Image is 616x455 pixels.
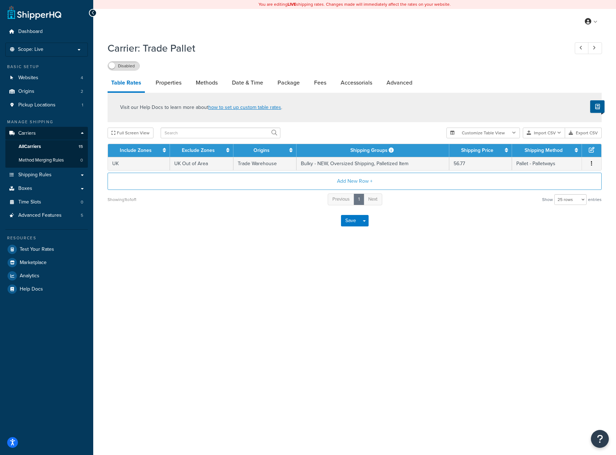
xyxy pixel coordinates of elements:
[5,119,88,125] div: Manage Shipping
[588,195,602,205] span: entries
[368,196,378,202] span: Next
[364,193,382,205] a: Next
[5,25,88,38] a: Dashboard
[341,215,360,226] button: Save
[590,100,605,113] button: Show Help Docs
[170,157,233,170] td: UK Out of Area
[18,75,38,81] span: Websites
[108,195,136,205] div: Showing 1 to 1 of 1
[523,128,565,138] button: Import CSV
[18,102,56,108] span: Pickup Locations
[5,196,88,209] a: Time Slots0
[182,147,215,154] a: Exclude Zones
[5,85,88,98] a: Origins2
[19,144,41,150] span: All Carriers
[18,186,32,192] span: Boxes
[81,88,83,95] span: 2
[20,273,39,279] span: Analytics
[120,147,152,154] a: Include Zones
[5,71,88,85] li: Websites
[297,157,449,170] td: Bulky - NEW, Oversized Shipping, Palletized Item
[108,173,602,190] button: Add New Row +
[354,193,364,205] a: 1
[332,196,350,202] span: Previous
[20,260,47,266] span: Marketplace
[161,128,280,138] input: Search
[5,243,88,256] a: Test Your Rates
[81,199,83,205] span: 0
[18,29,43,35] span: Dashboard
[20,286,43,292] span: Help Docs
[274,74,303,91] a: Package
[108,41,561,55] h1: Carrier: Trade Pallet
[82,102,83,108] span: 1
[5,283,88,296] a: Help Docs
[297,144,449,157] th: Shipping Groups
[253,147,270,154] a: Origins
[18,212,62,219] span: Advanced Features
[565,128,602,138] button: Export CSV
[20,246,54,253] span: Test Your Rates
[5,182,88,195] a: Boxes
[108,157,170,170] td: UK
[5,99,88,112] li: Pickup Locations
[228,74,267,91] a: Date & Time
[79,144,83,150] span: 15
[5,168,88,182] a: Shipping Rules
[5,85,88,98] li: Origins
[5,71,88,85] a: Websites4
[18,130,36,136] span: Carriers
[449,157,512,170] td: 56.77
[19,157,64,163] span: Method Merging Rules
[108,62,139,70] label: Disabled
[328,193,354,205] a: Previous
[18,47,43,53] span: Scope: Live
[5,196,88,209] li: Time Slots
[542,195,553,205] span: Show
[18,88,34,95] span: Origins
[5,269,88,282] a: Analytics
[5,99,88,112] a: Pickup Locations1
[461,147,493,154] a: Shipping Price
[512,157,582,170] td: Pallet - Palletways
[5,127,88,168] li: Carriers
[81,212,83,219] span: 5
[18,199,41,205] span: Time Slots
[108,128,153,138] button: Full Screen View
[311,74,330,91] a: Fees
[288,1,296,8] b: LIVE
[5,235,88,241] div: Resources
[446,128,520,138] button: Customize Table View
[525,147,563,154] a: Shipping Method
[5,140,88,153] a: AllCarriers15
[5,209,88,222] a: Advanced Features5
[383,74,416,91] a: Advanced
[192,74,221,91] a: Methods
[5,154,88,167] a: Method Merging Rules0
[337,74,376,91] a: Accessorials
[120,104,282,111] p: Visit our Help Docs to learn more about .
[208,104,281,111] a: how to set up custom table rates
[108,74,145,93] a: Table Rates
[5,64,88,70] div: Basic Setup
[5,209,88,222] li: Advanced Features
[575,42,589,54] a: Previous Record
[5,127,88,140] a: Carriers
[18,172,52,178] span: Shipping Rules
[591,430,609,448] button: Open Resource Center
[5,256,88,269] a: Marketplace
[5,154,88,167] li: Method Merging Rules
[80,157,83,163] span: 0
[233,157,297,170] td: Trade Warehouse
[81,75,83,81] span: 4
[152,74,185,91] a: Properties
[588,42,602,54] a: Next Record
